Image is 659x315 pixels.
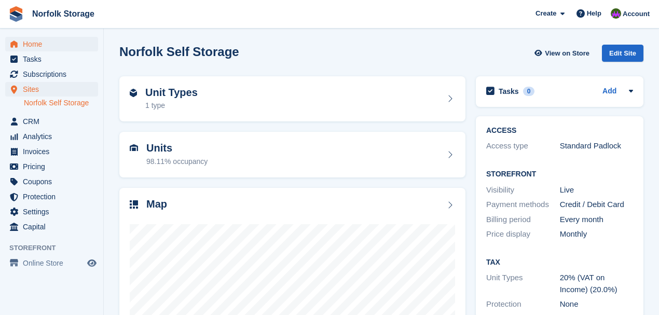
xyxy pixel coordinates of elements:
span: Account [623,9,650,19]
span: Online Store [23,256,85,270]
a: Norfolk Self Storage [24,98,98,108]
span: Create [536,8,556,19]
div: Access type [486,140,560,152]
span: Help [587,8,601,19]
span: Settings [23,204,85,219]
span: Storefront [9,243,103,253]
a: menu [5,220,98,234]
div: Monthly [560,228,634,240]
div: Standard Padlock [560,140,634,152]
div: 20% (VAT on Income) (20.0%) [560,272,634,295]
a: Add [602,86,616,98]
div: Edit Site [602,45,643,62]
h2: Unit Types [145,87,198,99]
a: menu [5,129,98,144]
a: menu [5,52,98,66]
h2: Tax [486,258,633,267]
img: map-icn-33ee37083ee616e46c38cad1a60f524a97daa1e2b2c8c0bc3eb3415660979fc1.svg [130,200,138,209]
h2: Norfolk Self Storage [119,45,239,59]
span: View on Store [545,48,589,59]
div: Unit Types [486,272,560,295]
div: Protection [486,298,560,310]
span: Pricing [23,159,85,174]
div: 0 [523,87,535,96]
a: menu [5,189,98,204]
img: Tom Pearson [611,8,621,19]
h2: Units [146,142,208,154]
span: Invoices [23,144,85,159]
h2: Map [146,198,167,210]
span: Subscriptions [23,67,85,81]
div: 98.11% occupancy [146,156,208,167]
h2: ACCESS [486,127,633,135]
div: None [560,298,634,310]
div: Every month [560,214,634,226]
h2: Tasks [499,87,519,96]
a: Unit Types 1 type [119,76,465,122]
a: menu [5,256,98,270]
a: View on Store [533,45,594,62]
div: Price display [486,228,560,240]
span: Protection [23,189,85,204]
span: Capital [23,220,85,234]
span: Home [23,37,85,51]
span: CRM [23,114,85,129]
a: Preview store [86,257,98,269]
div: Payment methods [486,199,560,211]
h2: Storefront [486,170,633,179]
span: Tasks [23,52,85,66]
div: Credit / Debit Card [560,199,634,211]
span: Analytics [23,129,85,144]
div: 1 type [145,100,198,111]
a: menu [5,159,98,174]
a: menu [5,114,98,129]
div: Live [560,184,634,196]
a: menu [5,82,98,97]
a: Edit Site [602,45,643,66]
a: menu [5,174,98,189]
a: Norfolk Storage [28,5,99,22]
a: menu [5,144,98,159]
span: Coupons [23,174,85,189]
a: menu [5,204,98,219]
img: unit-icn-7be61d7bf1b0ce9d3e12c5938cc71ed9869f7b940bace4675aadf7bd6d80202e.svg [130,144,138,152]
a: menu [5,67,98,81]
div: Billing period [486,214,560,226]
span: Sites [23,82,85,97]
a: menu [5,37,98,51]
img: stora-icon-8386f47178a22dfd0bd8f6a31ec36ba5ce8667c1dd55bd0f319d3a0aa187defe.svg [8,6,24,22]
img: unit-type-icn-2b2737a686de81e16bb02015468b77c625bbabd49415b5ef34ead5e3b44a266d.svg [130,89,137,97]
a: Units 98.11% occupancy [119,132,465,177]
div: Visibility [486,184,560,196]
